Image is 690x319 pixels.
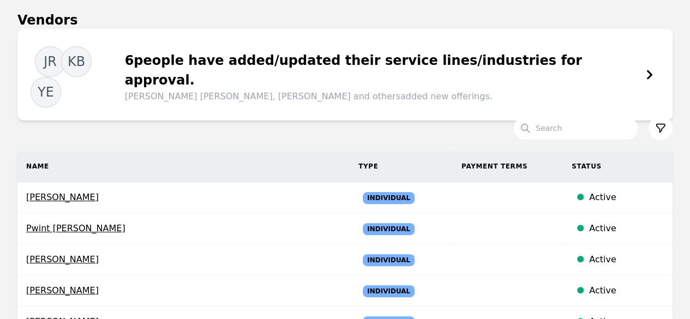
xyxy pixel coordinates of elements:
span: [PERSON_NAME] [26,191,341,204]
span: Individual [363,285,415,297]
h1: Vendors [17,11,77,29]
div: 6 people have added/updated their service lines/industries for approval. [116,51,645,103]
span: [PERSON_NAME] [26,284,341,297]
button: Filter [649,116,673,140]
th: Name [17,151,350,182]
span: Individual [363,254,415,266]
span: [PERSON_NAME] [26,253,341,266]
span: YE [38,83,54,101]
div: Active [589,284,664,297]
span: Individual [363,192,415,204]
th: Status [563,151,673,182]
span: JR [44,53,57,70]
div: Active [589,253,664,266]
div: Active [589,222,664,235]
span: KB [68,53,85,70]
span: [PERSON_NAME] [PERSON_NAME], [PERSON_NAME] and others added new offerings. [125,90,645,103]
span: Pwint [PERSON_NAME] [26,222,341,235]
span: Individual [363,223,415,235]
th: Type [350,151,453,182]
div: Active [589,191,664,204]
input: Search [513,117,638,140]
th: Payment Terms [453,151,563,182]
